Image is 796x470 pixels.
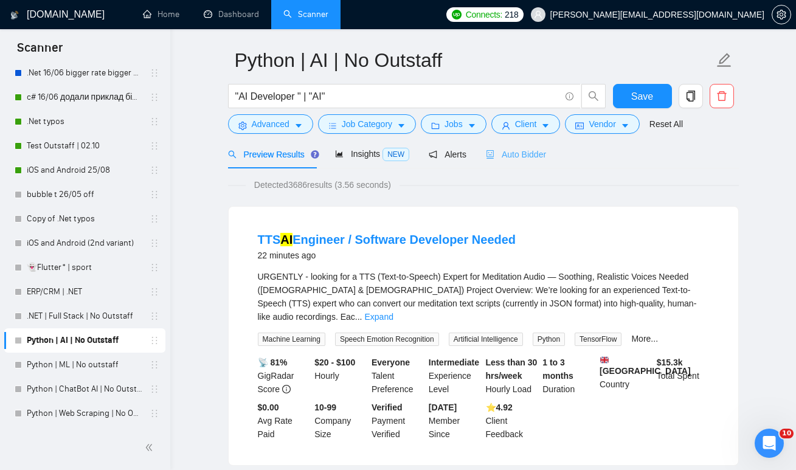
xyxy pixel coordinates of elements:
span: Vendor [589,117,615,131]
div: Duration [540,356,597,396]
a: iOS and Android (2nd variant) [27,231,142,255]
button: setting [772,5,791,24]
button: search [581,84,606,108]
b: $20 - $100 [314,358,355,367]
b: [GEOGRAPHIC_DATA] [600,356,691,376]
a: c# 16/06 додали приклад більший кавер [27,85,142,109]
span: holder [150,384,159,394]
button: barsJob Categorycaret-down [318,114,416,134]
div: Client Feedback [483,401,541,441]
span: holder [150,214,159,224]
a: 👻Flutter* | sport [27,255,142,280]
a: bubble t 26/05 off [27,182,142,207]
a: Copy of .Net typos [27,207,142,231]
b: $ 15.3k [657,358,683,367]
div: Talent Preference [369,356,426,396]
div: Company Size [312,401,369,441]
span: Insights [335,149,409,159]
div: Experience Level [426,356,483,396]
div: GigRadar Score [255,356,313,396]
span: info-circle [566,92,573,100]
span: caret-down [294,121,303,130]
b: 📡 81% [258,358,288,367]
span: folder [431,121,440,130]
span: caret-down [541,121,550,130]
span: Speech Emotion Recognition [335,333,439,346]
a: setting [772,10,791,19]
div: Hourly Load [483,356,541,396]
a: Python | ChatBot AI | No Outstaff [27,377,142,401]
div: Country [597,356,654,396]
span: copy [679,91,702,102]
div: URGENTLY - looking for a TTS (Text-to-Speech) Expert for Meditation Audio — Soothing, Realistic V... [258,270,709,323]
span: caret-down [621,121,629,130]
a: searchScanner [283,9,328,19]
span: caret-down [468,121,476,130]
input: Scanner name... [235,45,714,75]
span: Advanced [252,117,289,131]
button: settingAdvancedcaret-down [228,114,313,134]
span: holder [150,311,159,321]
b: Everyone [372,358,410,367]
button: copy [679,84,703,108]
a: iOS and Android 25/08 [27,158,142,182]
span: notification [429,150,437,159]
a: .Net typos [27,109,142,134]
span: delete [710,91,733,102]
span: ... [355,312,362,322]
span: Jobs [445,117,463,131]
span: holder [150,409,159,418]
span: 10 [780,429,794,438]
div: Total Spent [654,356,711,396]
span: Connects: [466,8,502,21]
a: More... [631,334,658,344]
span: holder [150,360,159,370]
b: 1 to 3 months [542,358,573,381]
div: Payment Verified [369,401,426,441]
span: holder [150,92,159,102]
span: TensorFlow [575,333,621,346]
span: Artificial Intelligence [449,333,523,346]
a: homeHome [143,9,179,19]
span: Scanner [7,39,72,64]
span: Alerts [429,150,466,159]
div: Avg Rate Paid [255,401,313,441]
div: Member Since [426,401,483,441]
span: Job Category [342,117,392,131]
span: search [582,91,605,102]
span: holder [150,263,159,272]
a: dashboardDashboard [204,9,259,19]
b: 10-99 [314,403,336,412]
span: Save [631,89,653,104]
span: user [534,10,542,19]
span: holder [150,336,159,345]
div: Hourly [312,356,369,396]
span: 218 [505,8,518,21]
a: Python | Web Scraping | No Outstaff [27,401,142,426]
span: holder [150,141,159,151]
b: Verified [372,403,403,412]
span: holder [150,68,159,78]
img: 🇬🇧 [600,356,609,364]
a: Test Outstaff | 02.10 [27,134,142,158]
a: Expand [364,312,393,322]
button: Save [613,84,672,108]
span: Auto Bidder [486,150,546,159]
span: area-chart [335,150,344,158]
span: double-left [145,441,157,454]
a: ERP/CRM | .NET [27,280,142,304]
b: Intermediate [429,358,479,367]
span: Python [533,333,565,346]
a: Python | AI | No Outstaff [27,328,142,353]
span: bars [328,121,337,130]
span: robot [486,150,494,159]
span: setting [772,10,791,19]
a: .NET | Full Stack | No Outstaff [27,304,142,328]
div: Tooltip anchor [310,149,320,160]
a: Python | ML | No outstaff [27,353,142,377]
a: .Net 16/06 bigger rate bigger cover [27,61,142,85]
span: holder [150,238,159,248]
span: Preview Results [228,150,316,159]
b: Less than 30 hrs/week [486,358,538,381]
span: NEW [382,148,409,161]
